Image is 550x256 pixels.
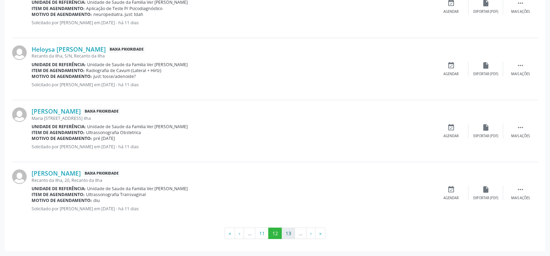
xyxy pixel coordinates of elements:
[12,169,27,184] img: img
[32,107,81,115] a: [PERSON_NAME]
[32,186,86,192] b: Unidade de referência:
[281,228,295,239] button: Go to page 13
[32,130,85,135] b: Item de agendamento:
[517,62,524,69] i: 
[443,196,459,201] div: Agendar
[32,82,434,88] p: Solicitado por [PERSON_NAME] em [DATE] - há 11 dias
[32,124,86,130] b: Unidade de referência:
[86,130,141,135] span: Ultrassonografia Obstetrica
[108,46,145,53] span: Baixa Prioridade
[517,124,524,131] i: 
[443,9,459,14] div: Agendar
[12,107,27,122] img: img
[32,53,434,59] div: Recanto da Ilha, S/N, Recanto da Ilha
[517,186,524,193] i: 
[32,6,85,11] b: Item de agendamento:
[315,228,325,239] button: Go to last page
[93,197,100,203] span: diu
[93,73,136,79] span: just: tosse/adenoide?
[32,20,434,26] p: Solicitado por [PERSON_NAME] em [DATE] - há 11 dias
[447,124,455,131] i: event_available
[473,72,498,77] div: Exportar (PDF)
[235,228,244,239] button: Go to previous page
[87,124,188,130] span: Unidade de Saude da Familia Ver [PERSON_NAME]
[12,45,27,60] img: img
[32,45,106,53] a: Heloysa [PERSON_NAME]
[447,62,455,69] i: event_available
[12,228,538,239] ul: Pagination
[32,177,434,183] div: Recanto da Ilha, 20, Recanto da Ilha
[32,144,434,150] p: Solicitado por [PERSON_NAME] em [DATE] - há 11 dias
[225,228,235,239] button: Go to first page
[87,186,188,192] span: Unidade de Saude da Familia Ver [PERSON_NAME]
[32,135,92,141] b: Motivo de agendamento:
[87,62,188,68] span: Unidade de Saude da Familia Ver [PERSON_NAME]
[473,196,498,201] div: Exportar (PDF)
[32,73,92,79] b: Motivo de agendamento:
[473,9,498,14] div: Exportar (PDF)
[86,192,146,197] span: Ultrassonografia Transvaginal
[32,197,92,203] b: Motivo de agendamento:
[83,170,120,177] span: Baixa Prioridade
[482,186,490,193] i: insert_drive_file
[32,62,86,68] b: Unidade de referência:
[443,72,459,77] div: Agendar
[511,196,530,201] div: Mais ações
[482,124,490,131] i: insert_drive_file
[255,228,269,239] button: Go to page 11
[306,228,315,239] button: Go to next page
[32,115,434,121] div: Maria [STREET_ADDRESS] Ilha
[473,134,498,139] div: Exportar (PDF)
[447,186,455,193] i: event_available
[268,228,282,239] button: Go to page 12
[93,135,115,141] span: pré [DATE]
[32,206,434,212] p: Solicitado por [PERSON_NAME] em [DATE] - há 11 dias
[443,134,459,139] div: Agendar
[482,62,490,69] i: insert_drive_file
[32,192,85,197] b: Item de agendamento:
[93,11,143,17] span: neuropediatra. just: tdah
[511,72,530,77] div: Mais ações
[86,68,161,73] span: Radiografia de Cavum (Lateral + Hirtz)
[511,134,530,139] div: Mais ações
[32,169,81,177] a: [PERSON_NAME]
[32,68,85,73] b: Item de agendamento:
[83,108,120,115] span: Baixa Prioridade
[32,11,92,17] b: Motivo de agendamento:
[86,6,162,11] span: Aplicação de Teste P/ Psicodiagnóstico
[511,9,530,14] div: Mais ações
